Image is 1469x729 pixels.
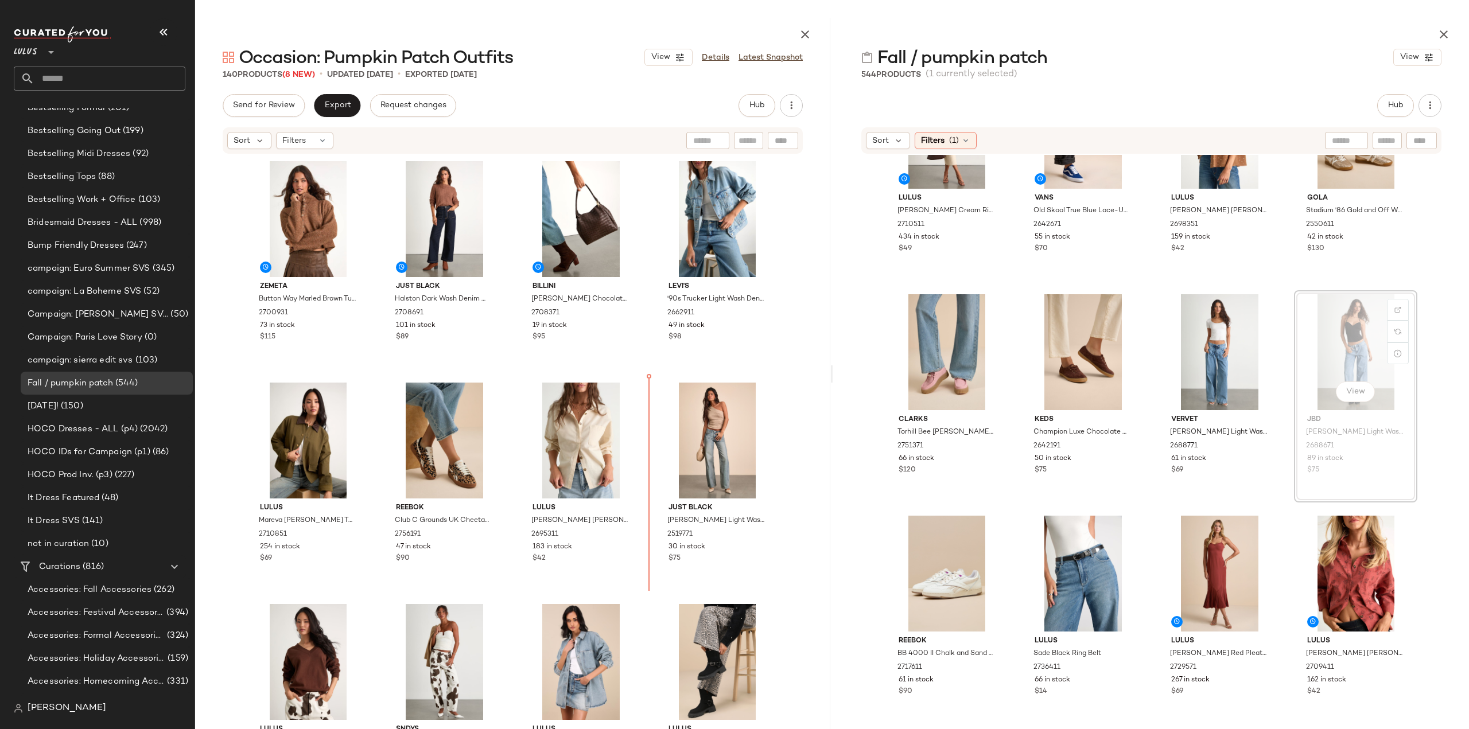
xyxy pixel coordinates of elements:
[739,52,803,64] a: Latest Snapshot
[396,553,410,564] span: $90
[1171,415,1268,425] span: Vervet
[1307,232,1343,243] span: 42 in stock
[260,553,272,564] span: $69
[28,675,165,688] span: Accessories: Homecoming Accessories
[533,332,545,342] span: $95
[1306,649,1403,659] span: [PERSON_NAME] [PERSON_NAME] Red Floral Long Sleeve Button-Up Top
[251,161,366,277] img: 2700931_01_hero_2025-08-26.jpg
[28,102,106,115] span: Bestselling Formal
[387,383,502,498] img: 2756191_01_OM_2025-07-29.jpg
[259,294,356,305] span: Button Way Marled Brown Turtleneck Cardigan Sweater
[1306,441,1334,451] span: 2688671
[396,332,409,342] span: $89
[1394,328,1401,335] img: svg%3e
[387,604,502,720] img: 12924161_2712251.jpg
[899,232,939,243] span: 434 in stock
[1170,649,1267,659] span: [PERSON_NAME] Red Pleated Hem Midi Dress
[259,308,288,318] span: 2700931
[1170,427,1267,438] span: [PERSON_NAME] Light Wash Pleated High-Rise Wide-Leg Jeans
[121,124,143,138] span: (199)
[1033,427,1130,438] span: Champion Luxe Chocolate Suede Lace-Up Sneakers
[897,220,924,230] span: 2710511
[899,193,996,204] span: Lulus
[921,135,945,147] span: Filters
[396,321,436,331] span: 101 in stock
[1171,687,1183,697] span: $69
[669,321,705,331] span: 49 in stock
[223,69,315,81] div: Products
[232,101,295,110] span: Send for Review
[259,529,287,540] span: 2710851
[899,636,996,646] span: Reebok
[138,423,168,436] span: (2042)
[28,170,96,184] span: Bestselling Tops
[861,52,873,63] img: svg%3e
[396,542,431,552] span: 47 in stock
[28,239,124,252] span: Bump Friendly Dresses
[80,560,104,574] span: (816)
[1377,94,1414,117] button: Hub
[949,135,959,147] span: (1)
[324,101,351,110] span: Export
[1170,220,1198,230] span: 2698351
[28,216,137,229] span: Bridesmaid Dresses - ALL
[133,354,158,367] span: (103)
[251,383,366,498] img: 2710851_01_hero_2025-08-12.jpg
[28,262,150,275] span: campaign: Euro Summer SVS
[861,69,921,81] div: Products
[533,321,567,331] span: 19 in stock
[136,193,161,206] span: (103)
[165,675,188,688] span: (331)
[899,687,912,697] span: $90
[1393,49,1441,66] button: View
[14,704,23,713] img: svg%3e
[897,206,994,216] span: [PERSON_NAME] Cream Ribbed Off-the-Shoulder Sweater Midi Dress
[531,516,628,526] span: [PERSON_NAME] [PERSON_NAME] Beige Long Sleeve Button-Up Top
[28,652,165,665] span: Accessories: Holiday Accessories
[168,308,188,321] span: (50)
[28,514,80,528] span: It Dress SVS
[80,514,103,528] span: (141)
[223,94,305,117] button: Send for Review
[28,423,138,436] span: HOCO Dresses - ALL (p4)
[1307,636,1404,646] span: Lulus
[150,446,169,459] span: (86)
[861,71,876,79] span: 544
[28,446,150,459] span: HOCO IDs for Campaign (p1)
[669,332,681,342] span: $98
[14,26,111,42] img: cfy_white_logo.C9jOOHJF.svg
[897,427,994,438] span: Torhill Bee [PERSON_NAME] Suede Leather Flatform Lace-Up Loafers
[1035,687,1047,697] span: $14
[669,553,681,564] span: $75
[531,308,559,318] span: 2708371
[1388,101,1404,110] span: Hub
[1033,649,1101,659] span: Sade Black Ring Belt
[899,675,934,685] span: 61 in stock
[28,701,106,715] span: [PERSON_NAME]
[1306,662,1334,673] span: 2709411
[395,529,421,540] span: 2756191
[260,321,295,331] span: 73 in stock
[151,583,174,597] span: (262)
[28,124,121,138] span: Bestselling Going Out
[667,308,694,318] span: 2662911
[314,94,360,117] button: Export
[1035,454,1071,464] span: 50 in stock
[659,383,775,498] img: 2519771_01_hero_2025-07-03.jpg
[1400,53,1419,62] span: View
[872,135,889,147] span: Sort
[1298,294,1413,410] img: 2688671_02_fullbody_2025-07-30.jpg
[1162,294,1277,410] img: 2688771_02_fullbody_2025-07-30.jpg
[1171,675,1210,685] span: 267 in stock
[1035,636,1132,646] span: Lulus
[251,604,366,720] img: 2716111_01_hero_2025-08-12.jpg
[1033,206,1130,216] span: Old Skool True Blue Lace-Up Sneakers
[1033,220,1061,230] span: 2642671
[889,516,1005,631] img: 2717611_02_front_2025-08-01.jpg
[223,71,238,79] span: 140
[28,147,130,161] span: Bestselling Midi Dresses
[1307,193,1404,204] span: Gola
[926,68,1017,81] span: (1 currently selected)
[667,529,693,540] span: 2519771
[89,537,108,551] span: (10)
